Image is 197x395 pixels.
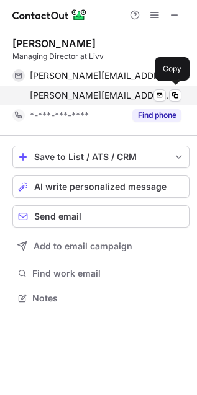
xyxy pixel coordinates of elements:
span: [PERSON_NAME][EMAIL_ADDRESS][DOMAIN_NAME] [30,70,172,81]
button: Reveal Button [132,109,181,122]
div: Managing Director at Livv [12,51,190,62]
span: [PERSON_NAME][EMAIL_ADDRESS][PERSON_NAME][PERSON_NAME][DOMAIN_NAME] [30,90,172,101]
button: save-profile-one-click [12,146,190,168]
div: [PERSON_NAME] [12,37,96,50]
button: Find work email [12,265,190,282]
button: Notes [12,290,190,307]
span: AI write personalized message [34,182,167,192]
img: ContactOut v5.3.10 [12,7,87,22]
span: Find work email [32,268,185,279]
button: Add to email campaign [12,235,190,257]
span: Send email [34,211,81,221]
span: Notes [32,293,185,304]
div: Save to List / ATS / CRM [34,152,168,162]
button: Send email [12,205,190,228]
button: AI write personalized message [12,175,190,198]
span: Add to email campaign [34,241,132,251]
